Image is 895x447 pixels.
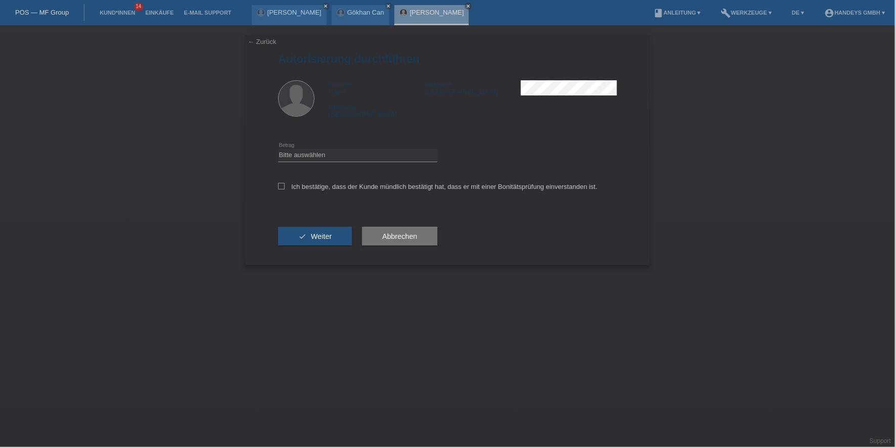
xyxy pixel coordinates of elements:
button: check Weiter [278,227,352,246]
i: close [324,4,329,9]
a: POS — MF Group [15,9,69,16]
button: Abbrechen [362,227,437,246]
a: Kund*innen [95,10,140,16]
div: [DEMOGRAPHIC_DATA] [425,80,521,95]
a: close [323,3,330,10]
a: DE ▾ [787,10,809,16]
a: Support [870,437,891,444]
i: close [466,4,471,9]
span: Abbrechen [382,232,417,240]
a: [PERSON_NAME] [410,9,464,16]
a: Einkäufe [140,10,178,16]
span: Vorname [329,81,351,87]
a: [PERSON_NAME] [267,9,322,16]
a: bookAnleitung ▾ [648,10,705,16]
div: Halim [329,80,425,95]
i: account_circle [824,8,834,18]
i: close [386,4,391,9]
i: book [653,8,663,18]
i: check [298,232,306,240]
span: 14 [134,3,143,11]
a: close [385,3,392,10]
a: ← Zurück [248,38,276,45]
a: buildWerkzeuge ▾ [716,10,777,16]
a: Gökhan Can [347,9,384,16]
h1: Autorisierung durchführen [278,53,617,65]
span: Weiter [311,232,332,240]
a: E-Mail Support [179,10,237,16]
span: Nachname [425,81,452,87]
a: close [465,3,472,10]
a: account_circleHandeys GmbH ▾ [819,10,890,16]
div: [GEOGRAPHIC_DATA] [329,103,425,118]
span: Nationalität [329,104,356,110]
label: Ich bestätige, dass der Kunde mündlich bestätigt hat, dass er mit einer Bonitätsprüfung einversta... [278,183,598,190]
i: build [721,8,731,18]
